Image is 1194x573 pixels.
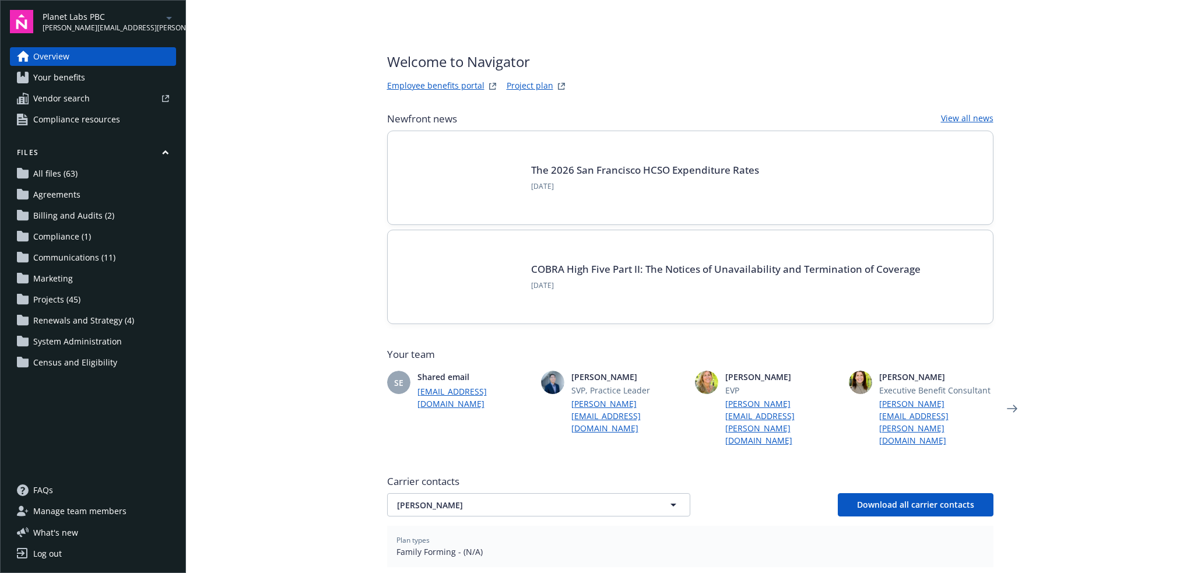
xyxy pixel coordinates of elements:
span: SE [394,377,403,389]
a: arrowDropDown [162,10,176,24]
span: [PERSON_NAME] [879,371,993,383]
span: Executive Benefit Consultant [879,384,993,396]
a: COBRA High Five Part II: The Notices of Unavailability and Termination of Coverage [531,262,921,276]
span: FAQs [33,481,53,500]
a: Renewals and Strategy (4) [10,311,176,330]
a: Communications (11) [10,248,176,267]
img: photo [695,371,718,394]
a: Compliance (1) [10,227,176,246]
a: Your benefits [10,68,176,87]
span: Vendor search [33,89,90,108]
img: photo [541,371,564,394]
a: View all news [941,112,993,126]
span: Your benefits [33,68,85,87]
a: Agreements [10,185,176,204]
span: Communications (11) [33,248,115,267]
a: FAQs [10,481,176,500]
a: Projects (45) [10,290,176,309]
span: SVP, Practice Leader [571,384,686,396]
span: Carrier contacts [387,474,993,488]
span: Renewals and Strategy (4) [33,311,134,330]
span: Newfront news [387,112,457,126]
button: What's new [10,526,97,539]
img: navigator-logo.svg [10,10,33,33]
span: Compliance (1) [33,227,91,246]
span: [DATE] [531,181,759,192]
a: The 2026 San Francisco HCSO Expenditure Rates [531,163,759,177]
a: [PERSON_NAME][EMAIL_ADDRESS][PERSON_NAME][DOMAIN_NAME] [725,398,840,447]
a: [PERSON_NAME][EMAIL_ADDRESS][PERSON_NAME][DOMAIN_NAME] [879,398,993,447]
span: [DATE] [531,280,921,291]
a: Census and Eligibility [10,353,176,372]
div: Log out [33,544,62,563]
span: [PERSON_NAME] [397,499,640,511]
a: striveWebsite [486,79,500,93]
img: BLOG-Card Image - Compliance - COBRA High Five Pt 2 - 08-21-25.jpg [406,249,517,305]
a: Project plan [507,79,553,93]
button: Files [10,147,176,162]
a: Billing and Audits (2) [10,206,176,225]
a: projectPlanWebsite [554,79,568,93]
span: Planet Labs PBC [43,10,162,23]
span: EVP [725,384,840,396]
a: System Administration [10,332,176,351]
span: Family Forming - (N/A) [396,546,984,558]
a: Vendor search [10,89,176,108]
span: [PERSON_NAME] [725,371,840,383]
span: All files (63) [33,164,78,183]
a: Next [1003,399,1021,418]
span: Download all carrier contacts [857,499,974,510]
span: Projects (45) [33,290,80,309]
button: [PERSON_NAME] [387,493,690,516]
a: All files (63) [10,164,176,183]
span: What ' s new [33,526,78,539]
span: Billing and Audits (2) [33,206,114,225]
span: Shared email [417,371,532,383]
span: System Administration [33,332,122,351]
span: Your team [387,347,993,361]
span: Compliance resources [33,110,120,129]
a: Employee benefits portal [387,79,484,93]
a: Overview [10,47,176,66]
button: Planet Labs PBC[PERSON_NAME][EMAIL_ADDRESS][PERSON_NAME][DOMAIN_NAME]arrowDropDown [43,10,176,33]
a: [PERSON_NAME][EMAIL_ADDRESS][DOMAIN_NAME] [571,398,686,434]
span: [PERSON_NAME] [571,371,686,383]
span: Overview [33,47,69,66]
button: Download all carrier contacts [838,493,993,516]
span: Welcome to Navigator [387,51,568,72]
span: Agreements [33,185,80,204]
span: Census and Eligibility [33,353,117,372]
a: Manage team members [10,502,176,521]
a: Compliance resources [10,110,176,129]
span: [PERSON_NAME][EMAIL_ADDRESS][PERSON_NAME][DOMAIN_NAME] [43,23,162,33]
img: BLOG+Card Image - Compliance - 2026 SF HCSO Expenditure Rates - 08-26-25.jpg [406,150,517,206]
span: Plan types [396,535,984,546]
img: photo [849,371,872,394]
a: Marketing [10,269,176,288]
span: Marketing [33,269,73,288]
span: Manage team members [33,502,127,521]
a: [EMAIL_ADDRESS][DOMAIN_NAME] [417,385,532,410]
